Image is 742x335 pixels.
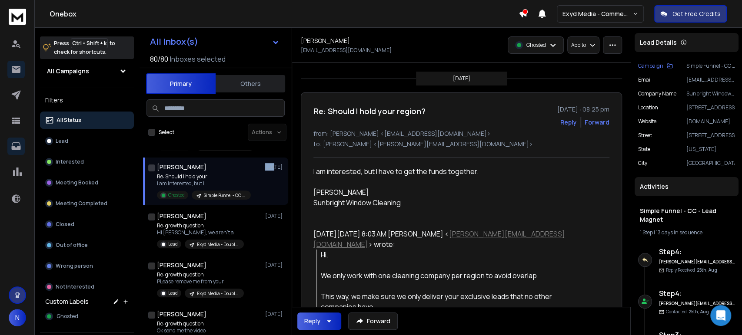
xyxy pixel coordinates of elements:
[47,67,89,76] h1: All Campaigns
[204,192,246,199] p: Simple Funnel - CC - Lead Magnet
[9,309,26,326] button: N
[146,73,216,94] button: Primary
[686,132,735,139] p: [STREET_ADDRESS]
[159,129,174,136] label: Select
[638,90,676,97] p: Company Name
[666,309,709,315] p: Contacted
[56,200,107,207] p: Meeting Completed
[562,10,632,18] p: Exyd Media - Commercial Cleaning
[56,221,74,228] p: Closed
[313,229,567,250] div: [DATE][DATE] 8:03 AM [PERSON_NAME] < > wrote:
[157,320,244,327] p: Re: growth question
[40,257,134,275] button: Wrong person
[321,291,567,312] div: This way, we make sure we only deliver your exclusive leads that no other companies have.
[526,42,546,49] p: Ghosted
[157,212,206,220] h1: [PERSON_NAME]
[157,327,244,334] p: Ok send me the video
[157,222,244,229] p: Re: growth question
[9,9,26,25] img: logo
[197,241,239,248] p: Exyd Media - Double down on what works
[686,62,735,69] p: Simple Funnel - CC - Lead Magnet
[672,10,721,18] p: Get Free Credits
[297,312,341,330] button: Reply
[640,38,677,47] p: Lead Details
[265,164,285,171] p: [DATE]
[313,187,567,208] div: [PERSON_NAME] Sunbright Window Cleaning
[40,94,134,106] h3: Filters
[150,54,168,64] span: 80 / 80
[40,174,134,191] button: Meeting Booked
[168,290,178,296] p: Lead
[54,39,115,56] p: Press to check for shortcuts.
[40,278,134,296] button: Not Interested
[689,309,709,315] span: 25th, Aug
[453,75,470,82] p: [DATE]
[40,216,134,233] button: Closed
[640,207,733,224] h1: Simple Funnel - CC - Lead Magnet
[168,192,185,198] p: Ghosted
[585,118,609,127] div: Forward
[656,229,702,236] span: 13 days in sequence
[313,140,609,148] p: to: [PERSON_NAME] <[PERSON_NAME][EMAIL_ADDRESS][DOMAIN_NAME]>
[56,283,94,290] p: Not Interested
[686,76,735,83] p: [EMAIL_ADDRESS][DOMAIN_NAME]
[640,229,733,236] div: |
[157,173,251,180] p: Re: Should I hold your
[638,118,656,125] p: website
[638,160,647,167] p: City
[265,262,285,269] p: [DATE]
[321,250,567,260] div: Hi,
[157,271,244,278] p: Re: growth question
[56,158,84,165] p: Interested
[304,317,320,325] div: Reply
[635,177,739,196] div: Activities
[313,105,426,117] h1: Re: Should I hold your region?
[57,117,81,124] p: All Status
[710,305,731,326] div: Open Intercom Messenger
[56,179,98,186] p: Meeting Booked
[40,153,134,171] button: Interested
[56,138,68,145] p: Lead
[157,180,251,187] p: I am interested, but I
[265,213,285,220] p: [DATE]
[560,118,577,127] button: Reply
[638,76,652,83] p: Email
[40,62,134,80] button: All Campaigns
[143,33,286,50] button: All Inbox(s)
[157,229,244,236] p: Hi [PERSON_NAME], we aren't a
[301,36,350,45] h1: [PERSON_NAME]
[56,263,93,269] p: Wrong person
[40,195,134,212] button: Meeting Completed
[197,290,239,297] p: Exyd Media - Double down on what works
[638,62,673,69] button: Campaign
[659,288,735,299] h6: Step 4 :
[638,146,650,153] p: State
[56,242,88,249] p: Out of office
[686,160,735,167] p: [GEOGRAPHIC_DATA]
[157,261,206,269] h1: [PERSON_NAME]
[216,74,285,93] button: Others
[313,129,609,138] p: from: [PERSON_NAME] <[EMAIL_ADDRESS][DOMAIN_NAME]>
[157,163,206,171] h1: [PERSON_NAME]
[686,146,735,153] p: [US_STATE]
[40,308,134,325] button: Ghosted
[301,47,392,54] p: [EMAIL_ADDRESS][DOMAIN_NAME]
[40,112,134,129] button: All Status
[697,267,717,273] span: 25th, Aug
[170,54,226,64] h3: Inboxes selected
[686,104,735,111] p: [STREET_ADDRESS]
[659,246,735,257] h6: Step 4 :
[571,42,586,49] p: Add to
[638,62,663,69] p: Campaign
[686,90,735,97] p: Sunbright Window Cleaning
[638,132,652,139] p: Street
[40,236,134,254] button: Out of office
[45,297,89,306] h3: Custom Labels
[557,105,609,114] p: [DATE] : 08:25 pm
[157,278,244,285] p: PLease remove me from your
[348,312,398,330] button: Forward
[666,267,717,273] p: Reply Received
[659,259,735,265] h6: [PERSON_NAME][EMAIL_ADDRESS][DOMAIN_NAME]
[321,270,567,281] div: We only work with one cleaning company per region to avoid overlap.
